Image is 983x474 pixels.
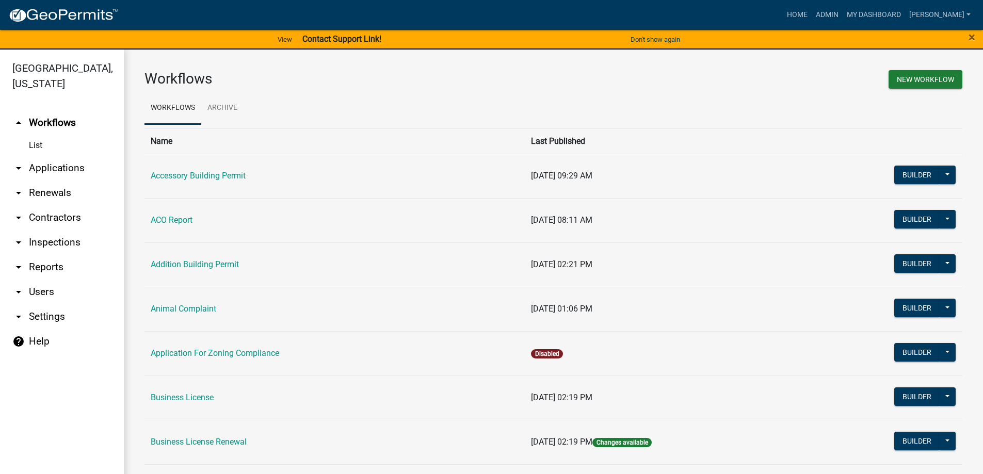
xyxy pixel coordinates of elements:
[905,5,975,25] a: [PERSON_NAME]
[12,286,25,298] i: arrow_drop_down
[12,335,25,348] i: help
[151,215,192,225] a: ACO Report
[531,215,592,225] span: [DATE] 08:11 AM
[144,128,525,154] th: Name
[894,387,940,406] button: Builder
[843,5,905,25] a: My Dashboard
[812,5,843,25] a: Admin
[889,70,962,89] button: New Workflow
[783,5,812,25] a: Home
[894,299,940,317] button: Builder
[969,31,975,43] button: Close
[894,166,940,184] button: Builder
[894,432,940,450] button: Builder
[151,304,216,314] a: Animal Complaint
[201,92,244,125] a: Archive
[12,310,25,323] i: arrow_drop_down
[626,31,684,48] button: Don't show again
[531,259,592,269] span: [DATE] 02:21 PM
[302,34,381,44] strong: Contact Support Link!
[894,343,940,362] button: Builder
[144,92,201,125] a: Workflows
[12,117,25,129] i: arrow_drop_up
[592,438,651,447] span: Changes available
[12,211,25,224] i: arrow_drop_down
[531,393,592,402] span: [DATE] 02:19 PM
[894,210,940,228] button: Builder
[273,31,296,48] a: View
[525,128,804,154] th: Last Published
[12,162,25,174] i: arrow_drop_down
[12,236,25,249] i: arrow_drop_down
[531,349,562,358] span: Disabled
[151,348,279,358] a: Application For Zoning Compliance
[531,171,592,181] span: [DATE] 09:29 AM
[531,304,592,314] span: [DATE] 01:06 PM
[531,437,592,447] span: [DATE] 02:19 PM
[151,259,239,269] a: Addition Building Permit
[12,187,25,199] i: arrow_drop_down
[969,30,975,44] span: ×
[12,261,25,273] i: arrow_drop_down
[151,171,246,181] a: Accessory Building Permit
[144,70,546,88] h3: Workflows
[151,437,247,447] a: Business License Renewal
[894,254,940,273] button: Builder
[151,393,214,402] a: Business License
